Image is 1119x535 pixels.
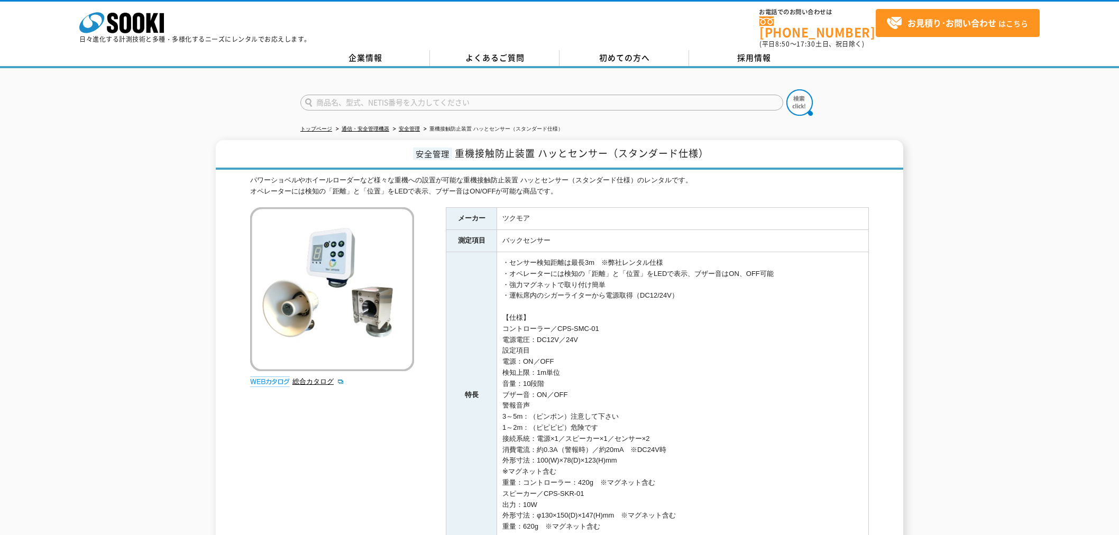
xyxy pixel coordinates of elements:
[689,50,819,66] a: 採用情報
[399,126,420,132] a: 安全管理
[446,208,497,230] th: メーカー
[421,124,563,135] li: 重機接触防止装置 ハッとセンサー（スタンダード仕様）
[759,16,876,38] a: [PHONE_NUMBER]
[446,230,497,252] th: 測定項目
[430,50,559,66] a: よくあるご質問
[786,89,813,116] img: btn_search.png
[497,230,869,252] td: バックセンサー
[497,208,869,230] td: ツクモア
[250,175,869,197] div: パワーショベルやホイールローダーなど様々な重機への設置が可能な重機接触防止装置 ハッとセンサー（スタンダード仕様）のレンタルです。 オペレーターには検知の「距離」と「位置」をLEDで表示、ブザー...
[796,39,815,49] span: 17:30
[886,15,1028,31] span: はこちら
[79,36,311,42] p: 日々進化する計測技術と多種・多様化するニーズにレンタルでお応えします。
[559,50,689,66] a: 初めての方へ
[455,146,709,160] span: 重機接触防止装置 ハッとセンサー（スタンダード仕様）
[300,50,430,66] a: 企業情報
[250,376,290,387] img: webカタログ
[300,95,783,110] input: 商品名、型式、NETIS番号を入力してください
[342,126,389,132] a: 通信・安全管理機器
[250,207,414,371] img: 重機接触防止装置 ハッとセンサー（スタンダード仕様）
[775,39,790,49] span: 8:50
[292,377,344,385] a: 総合カタログ
[876,9,1040,37] a: お見積り･お問い合わせはこちら
[759,9,876,15] span: お電話でのお問い合わせは
[907,16,996,29] strong: お見積り･お問い合わせ
[300,126,332,132] a: トップページ
[413,147,452,160] span: 安全管理
[599,52,650,63] span: 初めての方へ
[759,39,864,49] span: (平日 ～ 土日、祝日除く)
